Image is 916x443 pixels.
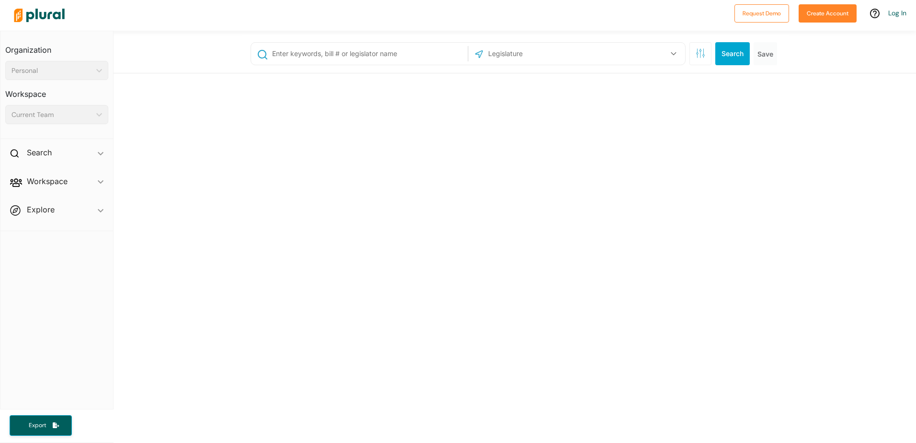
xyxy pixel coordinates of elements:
[10,415,72,436] button: Export
[734,4,789,23] button: Request Demo
[696,48,705,57] span: Search Filters
[734,8,789,18] a: Request Demo
[487,45,590,63] input: Legislature
[5,80,108,101] h3: Workspace
[754,42,777,65] button: Save
[5,36,108,57] h3: Organization
[715,42,750,65] button: Search
[27,147,52,158] h2: Search
[271,45,465,63] input: Enter keywords, bill # or legislator name
[799,4,857,23] button: Create Account
[11,110,92,120] div: Current Team
[799,8,857,18] a: Create Account
[22,421,53,430] span: Export
[11,66,92,76] div: Personal
[888,9,906,17] a: Log In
